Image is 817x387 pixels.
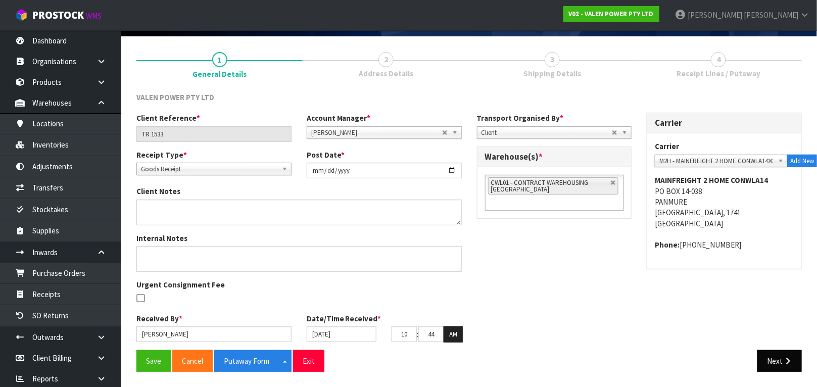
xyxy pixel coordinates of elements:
span: General Details [136,84,802,379]
label: Receipt Type [136,150,187,160]
label: Account Manager [307,113,371,123]
strong: phone [655,240,680,250]
span: Address Details [359,68,413,79]
img: cube-alt.png [15,9,28,21]
span: Shipping Details [523,68,581,79]
button: AM [444,326,463,343]
label: Client Reference [136,113,200,123]
td: : [417,326,418,343]
span: 1 [212,52,227,67]
span: [PERSON_NAME] [744,10,798,20]
input: MM [418,326,444,342]
input: Date/Time received [307,326,376,342]
span: 2 [378,52,394,67]
span: ProStock [32,9,84,22]
button: Add New [787,155,817,168]
span: CWL01 - CONTRACT WAREHOUSING [GEOGRAPHIC_DATA] [491,178,589,193]
span: [PERSON_NAME] [311,127,442,139]
label: Post Date [307,150,345,160]
button: Exit [293,350,324,372]
button: Save [136,350,171,372]
label: Urgent Consignment Fee [136,279,225,290]
input: HH [392,326,417,342]
label: Received By [136,313,182,324]
address: [PHONE_NUMBER] [655,239,794,250]
address: PO BOX 14-038 PANMURE [GEOGRAPHIC_DATA], 1741 [GEOGRAPHIC_DATA] [655,175,794,229]
h3: Carrier [655,118,794,128]
span: Receipt Lines / Putaway [677,68,760,79]
input: Client Reference [136,126,292,142]
span: 3 [545,52,560,67]
label: Client Notes [136,186,180,197]
button: Putaway Form [214,350,279,372]
span: Client [482,127,612,139]
label: Transport Organised By [477,113,564,123]
span: General Details [193,69,247,79]
label: Date/Time Received [307,313,381,324]
span: Goods Receipt [141,163,278,175]
label: Carrier [655,141,679,152]
button: Cancel [172,350,213,372]
h3: Warehouse(s) [485,152,624,162]
span: M2H - MAINFREIGHT 2 HOME CONWLA14 [659,155,768,167]
span: 4 [711,52,726,67]
span: VALEN POWER PTY LTD [136,92,214,102]
strong: V02 - VALEN POWER PTY LTD [569,10,654,18]
label: Internal Notes [136,233,187,244]
button: Next [757,350,802,372]
span: [PERSON_NAME] [688,10,742,20]
a: V02 - VALEN POWER PTY LTD [563,6,659,22]
small: WMS [86,11,102,21]
strong: MAINFREIGHT 2 HOME CONWLA14 [655,175,768,185]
